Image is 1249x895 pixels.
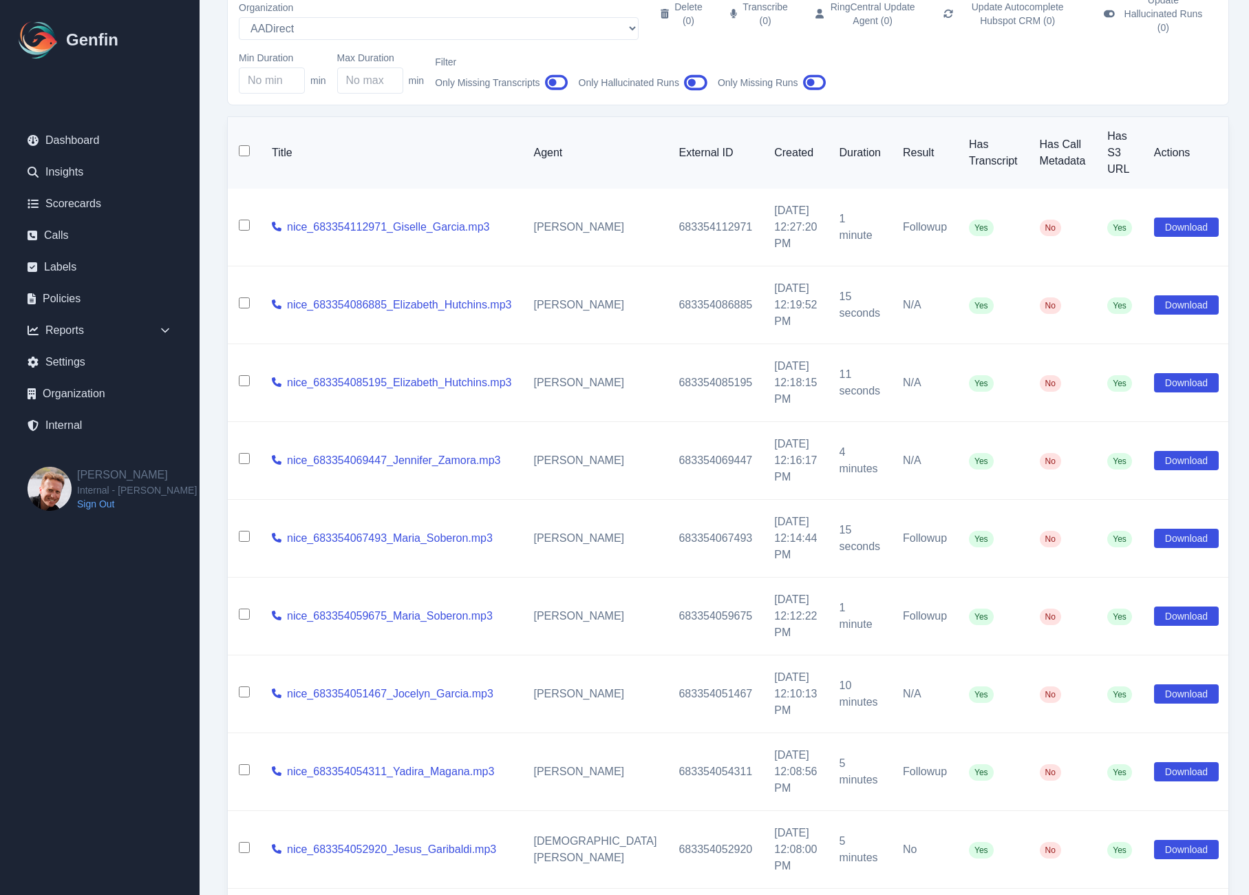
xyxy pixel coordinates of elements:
[969,375,994,392] span: Yes
[435,55,567,69] label: Filter
[522,117,668,189] th: Agent
[668,500,763,578] td: 683354067493
[892,117,958,189] th: Result
[287,764,494,780] a: nice_683354054311_Yadira_Magana.mp3
[310,74,326,87] span: min
[1107,609,1132,625] span: Yes
[1154,373,1219,392] button: Download
[763,811,828,889] td: [DATE] 12:08:00 PM
[17,285,183,313] a: Policies
[763,344,828,422] td: [DATE] 12:18:15 PM
[261,117,522,189] th: Title
[1107,297,1132,314] span: Yes
[239,67,305,94] input: No min
[829,117,892,189] th: Duration
[892,500,958,578] td: Followup
[17,380,183,408] a: Organization
[239,51,326,65] label: Min Duration
[1040,764,1061,781] span: No
[17,222,183,249] a: Calls
[969,220,994,236] span: Yes
[337,67,403,94] input: No max
[1040,842,1061,859] span: No
[763,733,828,811] td: [DATE] 12:08:56 PM
[66,29,118,51] h1: Genfin
[829,811,892,889] td: 5 minutes
[1096,117,1143,189] th: Has S3 URL
[668,733,763,811] td: 683354054311
[763,117,828,189] th: Created
[522,578,668,655] td: [PERSON_NAME]
[829,733,892,811] td: 5 minutes
[829,422,892,500] td: 4 minutes
[287,219,489,235] a: nice_683354112971_Giselle_Garcia.mp3
[668,811,763,889] td: 683354052920
[829,655,892,733] td: 10 minutes
[892,189,958,266] td: Followup
[287,530,493,547] a: nice_683354067493_Maria_Soberon.mp3
[763,655,828,733] td: [DATE] 12:10:13 PM
[1154,295,1219,315] button: Download
[1154,762,1219,781] button: Download
[892,655,958,733] td: N/A
[1107,686,1132,703] span: Yes
[969,686,994,703] span: Yes
[668,578,763,655] td: 683354059675
[522,500,668,578] td: [PERSON_NAME]
[272,375,281,391] a: View call details
[718,76,798,89] span: Only Missing Runs
[1154,451,1219,470] button: Download
[17,127,183,154] a: Dashboard
[17,190,183,218] a: Scorecards
[892,422,958,500] td: N/A
[668,117,763,189] th: External ID
[17,317,183,344] div: Reports
[668,189,763,266] td: 683354112971
[272,530,281,547] a: View call details
[272,841,281,858] a: View call details
[1040,686,1061,703] span: No
[763,500,828,578] td: [DATE] 12:14:44 PM
[763,578,828,655] td: [DATE] 12:12:22 PM
[1040,297,1061,314] span: No
[522,655,668,733] td: [PERSON_NAME]
[272,686,281,702] a: View call details
[77,467,197,483] h2: [PERSON_NAME]
[1107,453,1132,470] span: Yes
[969,842,994,859] span: Yes
[763,266,828,344] td: [DATE] 12:19:52 PM
[272,764,281,780] a: View call details
[522,422,668,500] td: [PERSON_NAME]
[287,452,500,469] a: nice_683354069447_Jennifer_Zamora.mp3
[829,266,892,344] td: 15 seconds
[337,51,425,65] label: Max Duration
[272,297,281,313] a: View call details
[892,578,958,655] td: Followup
[17,412,183,439] a: Internal
[522,811,668,889] td: [DEMOGRAPHIC_DATA][PERSON_NAME]
[1154,607,1219,626] button: Download
[969,609,994,625] span: Yes
[892,811,958,889] td: No
[77,483,197,497] span: Internal - [PERSON_NAME]
[958,117,1029,189] th: Has Transcript
[969,297,994,314] span: Yes
[1107,220,1132,236] span: Yes
[763,422,828,500] td: [DATE] 12:16:17 PM
[668,344,763,422] td: 683354085195
[17,18,61,62] img: Logo
[1154,529,1219,548] button: Download
[272,452,281,469] a: View call details
[1040,453,1061,470] span: No
[1143,117,1230,189] th: Actions
[829,189,892,266] td: 1 minute
[1107,842,1132,859] span: Yes
[17,253,183,281] a: Labels
[287,375,511,391] a: nice_683354085195_Elizabeth_Hutchins.mp3
[272,608,281,624] a: View call details
[522,189,668,266] td: [PERSON_NAME]
[1107,764,1132,781] span: Yes
[409,74,425,87] span: min
[287,841,496,858] a: nice_683354052920_Jesus_Garibaldi.mp3
[668,655,763,733] td: 683354051467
